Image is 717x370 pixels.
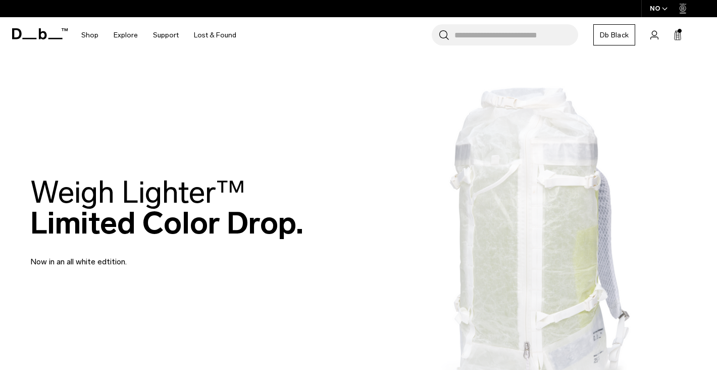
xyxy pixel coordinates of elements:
p: Now in an all white edtition. [30,244,273,268]
h2: Limited Color Drop. [30,177,303,239]
a: Db Black [593,24,635,45]
a: Explore [114,17,138,53]
a: Support [153,17,179,53]
span: Weigh Lighter™ [30,174,245,211]
a: Lost & Found [194,17,236,53]
nav: Main Navigation [74,17,244,53]
a: Shop [81,17,98,53]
